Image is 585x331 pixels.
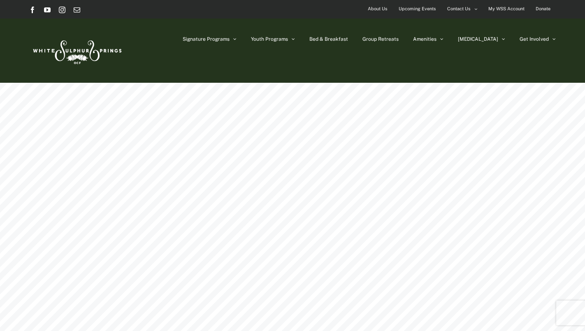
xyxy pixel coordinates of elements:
a: Email [74,7,80,13]
a: Group Retreats [362,19,399,60]
a: Get Involved [520,19,556,60]
a: Youth Programs [251,19,295,60]
span: Amenities [413,37,436,42]
span: Group Retreats [362,37,399,42]
a: Amenities [413,19,443,60]
span: My WSS Account [488,3,525,15]
a: Signature Programs [183,19,237,60]
span: Donate [536,3,550,15]
span: Upcoming Events [399,3,436,15]
span: [MEDICAL_DATA] [458,37,498,42]
span: Contact Us [447,3,471,15]
a: Instagram [59,7,65,13]
a: Facebook [29,7,36,13]
span: Get Involved [520,37,549,42]
a: Bed & Breakfast [309,19,348,60]
span: Signature Programs [183,37,230,42]
span: Youth Programs [251,37,288,42]
img: White Sulphur Springs Logo [29,31,124,70]
span: Bed & Breakfast [309,37,348,42]
nav: Main Menu [183,19,556,60]
span: About Us [368,3,388,15]
a: [MEDICAL_DATA] [458,19,505,60]
a: YouTube [44,7,51,13]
